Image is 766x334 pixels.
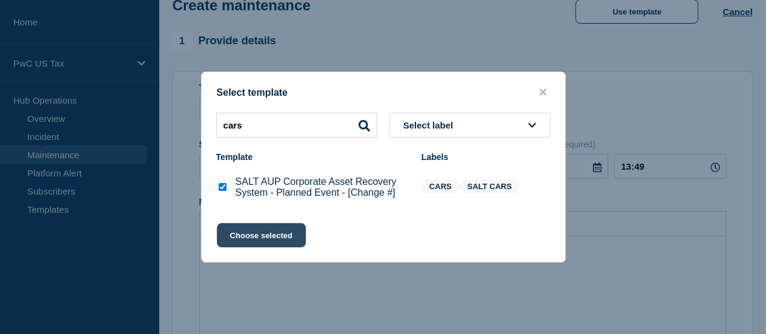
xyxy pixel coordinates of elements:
[216,113,377,138] input: Search templates & labels
[217,223,306,247] button: Choose selected
[536,87,550,98] button: close button
[216,152,409,162] div: Template
[202,87,565,98] div: Select template
[460,179,520,193] span: SALT CARS
[219,183,226,191] input: SALT AUP Corporate Asset Recovery System - Planned Event - [Change #] checkbox
[421,179,460,193] span: CARS
[236,176,409,198] p: SALT AUP Corporate Asset Recovery System - Planned Event - [Change #]
[403,120,458,130] span: Select label
[421,152,550,162] div: Labels
[389,113,550,138] button: Select label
